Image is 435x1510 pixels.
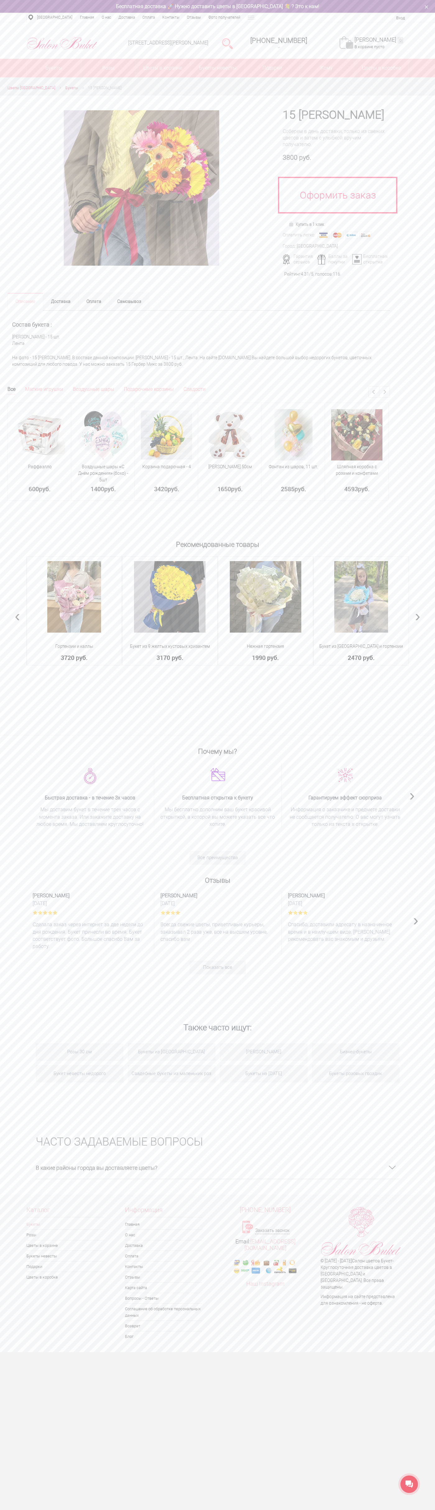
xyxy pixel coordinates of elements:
[64,110,219,266] img: 15 Гербер Микс
[318,643,405,650] span: Букет из [GEOGRAPHIC_DATA] и гортензии
[222,643,309,650] a: Нежная гортензия
[168,485,179,493] span: руб.
[125,1230,202,1240] a: О нас
[128,1043,215,1061] a: Букеты из [GEOGRAPHIC_DATA]
[299,59,354,77] span: Кому
[125,1283,202,1293] a: Карта сайта
[281,485,294,493] span: 2585
[77,409,129,460] img: Воздушные шары «С Днём рождения» (бохо) - 5шт
[125,1293,202,1303] a: Вопросы - Ответы
[125,1261,202,1272] a: Контакты
[139,13,159,22] a: Оплата
[205,13,244,22] a: Фото получателей
[160,900,275,907] time: [DATE]
[14,409,65,460] img: Раффаэлло
[90,485,104,493] span: 1400
[255,1227,289,1234] a: Заказать звонок
[7,351,390,371] div: На фото - 15 [PERSON_NAME]. В составе данной композиции: [PERSON_NAME] - 15 шт., Лента. На сайте ...
[125,1321,202,1331] a: Возврат
[39,485,51,493] span: руб.
[127,654,213,661] a: 3170 руб.
[26,1230,104,1240] a: Розы
[344,485,358,493] span: 4593
[246,1280,285,1287] a: Наш Instagram
[397,37,403,43] ins: 0
[27,59,81,77] a: Букеты
[284,271,341,277] div: Рейтинг /5, голосов: .
[288,921,403,943] p: Спасибо, доставили адресату в назначенное время и в наилучшем виде. [PERSON_NAME] рекомендовать в...
[190,961,246,974] a: Показать все
[26,745,409,755] h2: Почему мы?
[318,654,405,661] a: 2470 руб.
[312,1043,400,1061] a: Бизнес-букеты
[283,243,296,249] div: Город:
[218,1207,313,1213] a: [PHONE_NUMBER]
[128,1065,215,1082] a: Свадебные букеты из маленьких роз
[283,232,315,238] div: Оплатить легко:
[217,485,231,493] span: 1650
[331,409,382,460] img: Шляпная коробка с розами и конфетами
[78,464,128,482] a: Воздушные шары «С Днём рождения» (бохо) - 5шт
[73,386,114,394] a: Воздушные шары
[354,59,409,77] a: Цветы в коробке
[297,243,338,249] div: [GEOGRAPHIC_DATA]
[136,59,190,77] a: Цветы в корзине
[359,231,371,239] img: Яндекс Деньги
[230,561,301,633] img: Нежная гортензия
[142,464,191,469] a: Корзина подарочная - 4
[288,794,403,801] span: Гарантируем эффект сюрприза
[36,1065,123,1082] a: Букет невесты недорого
[278,177,397,213] a: Оформить заказ
[250,37,307,44] span: [PHONE_NUMBER]
[345,231,357,239] img: Webmoney
[288,806,403,828] span: Информация о заказчике и предмете доставки не сообщается получателю. О вас могут узнать только из...
[134,561,206,633] img: Букет из 9 желтых кустовых хризантем
[294,485,306,493] span: руб.
[125,1240,202,1251] a: Доставка
[283,128,390,148] div: Соберем в день доставки, только из свежих цветов и затем с улыбкой вручим получателю.
[183,386,206,394] a: Сладости
[289,222,296,226] img: Купить в 1 клик
[31,643,118,650] span: Гортензии и каллы
[125,1207,202,1217] span: Информация
[115,13,139,22] a: Доставка
[331,231,343,239] img: MasterCard
[12,322,385,328] h2: Состав букета :
[354,36,403,43] a: [PERSON_NAME]
[26,1261,104,1272] a: Подарки
[7,293,43,311] a: Описание
[104,485,116,493] span: руб.
[396,16,405,20] a: Вход
[160,921,275,943] p: Всегда свежие цветы, приветливые курьеры, заказывал 2 раза уже, все на высшем уровне, спасибо вам
[33,794,148,801] span: Быстрая доставка - в течение 3х часов
[128,40,208,46] a: [STREET_ADDRESS][PERSON_NAME]
[125,1219,202,1229] a: Главная
[78,293,109,311] a: Оплата
[7,311,390,352] div: [PERSON_NAME] - 15 шт. Лента
[160,892,275,899] span: [PERSON_NAME]
[26,538,409,548] h2: Рекомендованные товары
[22,3,414,10] div: Бесплатная доставка 🚀 Нужно доставить цветы в [GEOGRAPHIC_DATA] 💐 ? Это к нам!
[207,409,253,460] img: Медведь Тони 50см
[15,110,268,266] a: Увеличить
[413,911,419,929] span: Next
[288,900,403,907] time: [DATE]
[283,109,390,121] h1: 15 [PERSON_NAME]
[220,1065,308,1082] a: Букеты на [DATE]
[301,272,309,277] span: 4.31
[336,464,378,476] span: Шляпная коробка с розами и конфетами
[26,1240,104,1251] a: Цветы в корзине
[358,485,370,493] span: руб.
[350,254,386,265] div: Бесплатная открытка
[338,768,353,782] img: xj0peb8qgrapz1vtotzmzux6uv3ncvrb.png.webp
[315,254,351,265] div: Баллы за покупки
[127,643,213,650] span: Букет из 9 желтых кустовых хризантем
[7,85,55,91] a: Цветы [GEOGRAPHIC_DATA]
[29,485,39,493] span: 600
[317,231,329,239] img: Visa
[33,921,148,950] p: Сделала заказ через интернет за две недели до дня рождения. Букет принесли во время. Букет соотве...
[26,35,98,51] img: Цветы Нижний Новгород
[124,386,174,394] a: Подарочные корзины
[369,387,379,397] a: Previous
[231,485,243,493] span: руб.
